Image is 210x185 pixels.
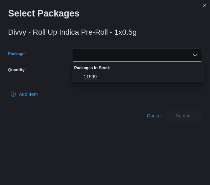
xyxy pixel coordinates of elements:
h1: Select Packages [8,8,80,19]
div: Packages In Stock [71,62,205,72]
button: Submit [164,109,202,122]
span: 11599 [84,73,201,80]
span: Add Item [19,91,38,98]
span: Cancel [147,112,161,119]
button: 11599 [71,72,205,82]
button: Cancel [144,109,164,122]
button: Add Item [8,87,40,101]
span: Submit [176,112,190,119]
button: Closes this modal window [201,1,209,9]
h3: Divvy - Roll Up Indica Pre-Roll - 1x0.5g [8,28,137,36]
div: Choose from the following options [71,62,205,82]
label: Package [8,51,26,57]
button: Close list of options [192,52,198,58]
label: Quantity [8,67,26,73]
